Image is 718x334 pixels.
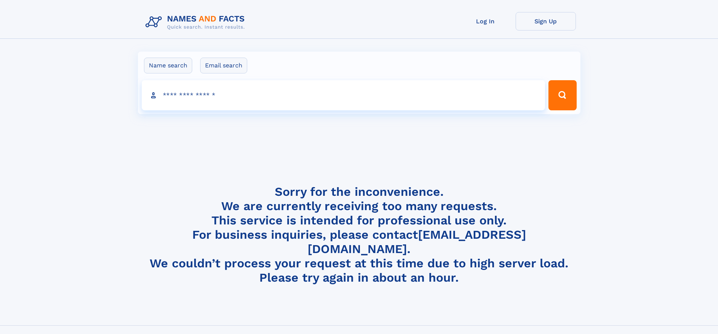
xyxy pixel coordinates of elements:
[455,12,516,31] a: Log In
[144,58,192,73] label: Name search
[200,58,247,73] label: Email search
[516,12,576,31] a: Sign Up
[142,12,251,32] img: Logo Names and Facts
[548,80,576,110] button: Search Button
[308,227,526,256] a: [EMAIL_ADDRESS][DOMAIN_NAME]
[142,80,545,110] input: search input
[142,185,576,285] h4: Sorry for the inconvenience. We are currently receiving too many requests. This service is intend...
